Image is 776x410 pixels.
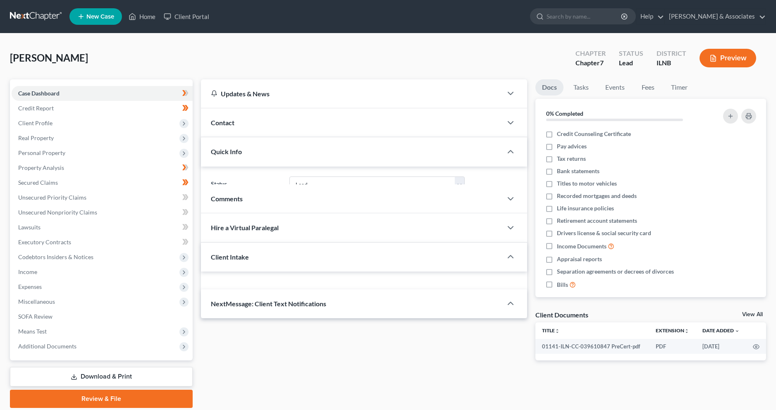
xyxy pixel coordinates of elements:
[12,309,193,324] a: SOFA Review
[619,58,643,68] div: Lead
[557,229,651,237] span: Drivers license & social security card
[18,283,42,290] span: Expenses
[665,9,766,24] a: [PERSON_NAME] & Associates
[557,179,617,188] span: Titles to motor vehicles
[18,105,54,112] span: Credit Report
[557,167,599,175] span: Bank statements
[18,224,41,231] span: Lawsuits
[542,327,560,334] a: Titleunfold_more
[664,79,694,95] a: Timer
[18,119,53,126] span: Client Profile
[535,310,588,319] div: Client Documents
[207,176,285,193] label: Status
[557,267,674,276] span: Separation agreements or decrees of divorces
[702,327,740,334] a: Date Added expand_more
[211,89,492,98] div: Updates & News
[700,49,756,67] button: Preview
[557,242,606,250] span: Income Documents
[10,367,193,386] a: Download & Print
[10,390,193,408] a: Review & File
[547,9,622,24] input: Search by name...
[656,327,689,334] a: Extensionunfold_more
[86,14,114,20] span: New Case
[18,194,86,201] span: Unsecured Priority Claims
[619,49,643,58] div: Status
[18,253,93,260] span: Codebtors Insiders & Notices
[18,268,37,275] span: Income
[18,90,60,97] span: Case Dashboard
[557,204,614,212] span: Life insurance policies
[657,49,686,58] div: District
[12,220,193,235] a: Lawsuits
[567,79,595,95] a: Tasks
[211,119,234,126] span: Contact
[575,58,606,68] div: Chapter
[557,281,568,289] span: Bills
[657,58,686,68] div: ILNB
[211,148,242,155] span: Quick Info
[18,179,58,186] span: Secured Claims
[211,224,279,231] span: Hire a Virtual Paralegal
[557,142,587,150] span: Pay advices
[557,255,602,263] span: Appraisal reports
[546,110,583,117] strong: 0% Completed
[735,329,740,334] i: expand_more
[599,79,631,95] a: Events
[18,238,71,246] span: Executory Contracts
[18,164,64,171] span: Property Analysis
[18,209,97,216] span: Unsecured Nonpriority Claims
[12,101,193,116] a: Credit Report
[684,329,689,334] i: unfold_more
[696,339,746,354] td: [DATE]
[557,155,586,163] span: Tax returns
[649,339,696,354] td: PDF
[557,217,637,225] span: Retirement account statements
[575,49,606,58] div: Chapter
[211,300,326,307] span: NextMessage: Client Text Notifications
[557,130,631,138] span: Credit Counseling Certificate
[12,235,193,250] a: Executory Contracts
[557,192,637,200] span: Recorded mortgages and deeds
[535,339,649,354] td: 01141-ILN-CC-039610847 PreCert-pdf
[12,190,193,205] a: Unsecured Priority Claims
[124,9,160,24] a: Home
[555,329,560,334] i: unfold_more
[636,9,664,24] a: Help
[18,328,47,335] span: Means Test
[211,253,249,261] span: Client Intake
[211,195,243,203] span: Comments
[742,312,763,317] a: View All
[12,86,193,101] a: Case Dashboard
[12,175,193,190] a: Secured Claims
[18,343,76,350] span: Additional Documents
[18,298,55,305] span: Miscellaneous
[600,59,604,67] span: 7
[12,205,193,220] a: Unsecured Nonpriority Claims
[635,79,661,95] a: Fees
[18,149,65,156] span: Personal Property
[535,79,563,95] a: Docs
[160,9,213,24] a: Client Portal
[18,134,54,141] span: Real Property
[10,52,88,64] span: [PERSON_NAME]
[12,160,193,175] a: Property Analysis
[18,313,53,320] span: SOFA Review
